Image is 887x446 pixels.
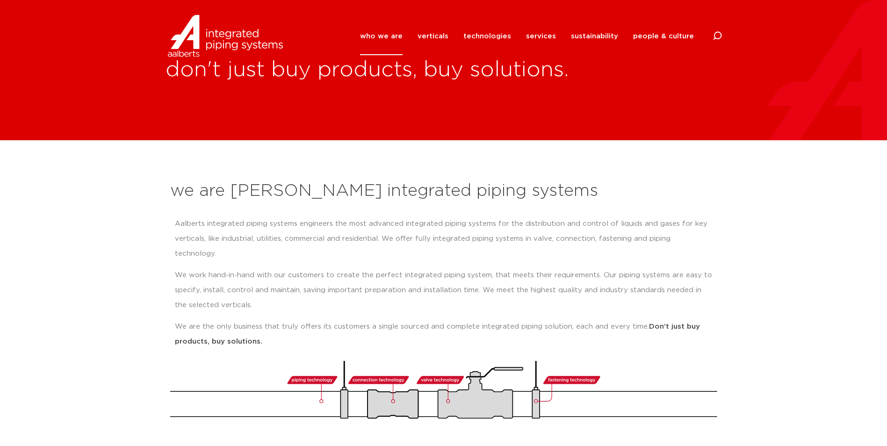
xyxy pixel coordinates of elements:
a: sustainability [571,17,618,55]
a: who we are [360,17,403,55]
h2: we are [PERSON_NAME] integrated piping systems [170,180,717,202]
a: people & culture [633,17,694,55]
p: We are the only business that truly offers its customers a single sourced and complete integrated... [175,319,713,349]
a: services [526,17,556,55]
a: verticals [418,17,448,55]
a: technologies [463,17,511,55]
p: We work hand-in-hand with our customers to create the perfect integrated piping system, that meet... [175,268,713,313]
p: Aalberts integrated piping systems engineers the most advanced integrated piping systems for the ... [175,216,713,261]
nav: Menu [360,17,694,55]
